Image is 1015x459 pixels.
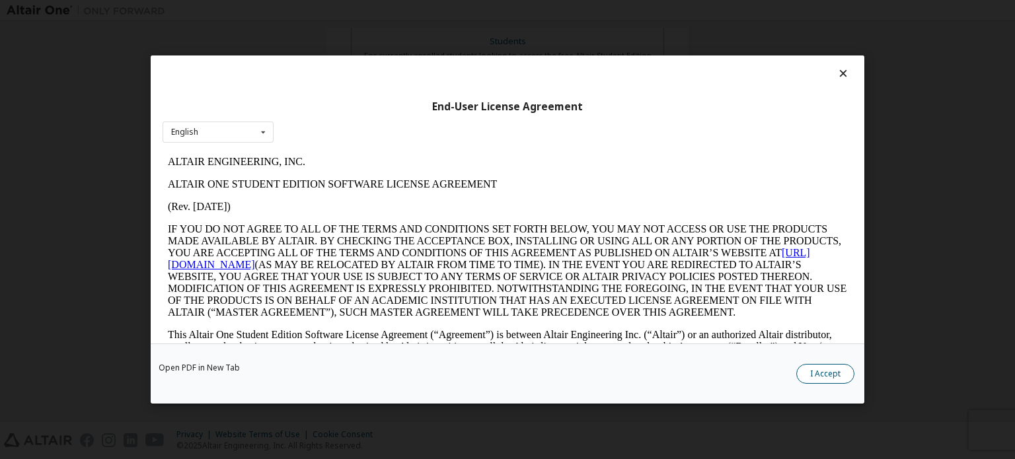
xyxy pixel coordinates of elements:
[5,50,685,62] p: (Rev. [DATE])
[5,5,685,17] p: ALTAIR ENGINEERING, INC.
[796,364,854,384] button: I Accept
[5,96,648,120] a: [URL][DOMAIN_NAME]
[5,28,685,40] p: ALTAIR ONE STUDENT EDITION SOFTWARE LICENSE AGREEMENT
[163,100,852,114] div: End-User License Agreement
[5,73,685,168] p: IF YOU DO NOT AGREE TO ALL OF THE TERMS AND CONDITIONS SET FORTH BELOW, YOU MAY NOT ACCESS OR USE...
[159,364,240,372] a: Open PDF in New Tab
[5,178,685,226] p: This Altair One Student Edition Software License Agreement (“Agreement”) is between Altair Engine...
[171,128,198,136] div: English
